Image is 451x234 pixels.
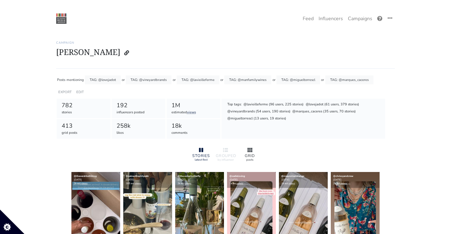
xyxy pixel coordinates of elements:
[333,174,353,178] a: @chrissyandcrew
[81,182,88,185] a: views
[191,158,211,162] div: latest first
[123,172,172,188] div: [DATE] 285 est.
[345,13,375,25] a: Campaigns
[240,154,260,158] div: GRID
[62,101,106,110] div: 782
[171,130,216,136] div: comments
[276,75,320,84] div: TAG: @migueltorrescl
[85,75,121,84] div: TAG: @lovejadot
[58,90,72,94] a: EXPORT
[216,154,235,158] div: GROUPED
[240,158,260,162] div: posts
[321,75,324,84] div: or
[305,101,359,108] div: @lovejadot (61 users, 379 stories)
[56,41,395,45] h6: Campaign
[289,182,295,185] a: views
[229,174,245,178] a: @sadieloving
[171,122,216,130] div: 18k
[325,75,373,84] div: TAG: @marques_caceres
[71,172,120,188] div: [DATE] 2k est.
[227,116,287,122] div: @migueltorrescl (13 users, 19 stories)
[227,101,242,108] div: Top tags:
[62,122,106,130] div: 413
[331,172,380,188] div: [DATE] 2k est.
[56,13,67,24] img: 22:22:48_1550874168
[300,13,316,25] a: Feed
[191,154,211,158] div: STORIES
[279,172,328,188] div: [DATE] 1k est.
[237,182,243,185] a: views
[216,158,235,162] div: by influencer
[117,101,161,110] div: 192
[187,110,196,115] a: views
[117,130,161,136] div: likes
[316,13,345,25] a: Influencers
[135,182,141,185] a: views
[220,75,223,84] div: or
[171,101,216,110] div: 1M
[281,174,304,178] a: @magnoliamelange
[117,122,161,130] div: 258k
[243,101,304,108] div: @lavieilleferme (96 users, 225 stories)
[126,174,149,178] a: @eatswithashhpakk
[178,174,200,178] a: @the.soberbutterfly
[173,75,176,84] div: or
[272,75,276,84] div: or
[227,172,276,188] div: [DATE] 1k est.
[117,110,161,115] div: influencers posted
[122,75,125,84] div: or
[171,110,216,115] div: estimated
[224,75,271,84] div: TAG: @manfamilywines
[292,109,356,115] div: @marques_caceres (35 users, 70 stories)
[177,75,219,84] div: TAG: @lavieilleferme
[56,47,395,59] h1: [PERSON_NAME]
[57,75,65,84] div: Posts
[74,174,97,178] a: @thesarahbethblog
[126,75,171,84] div: TAG: @vineyardbrands
[175,172,224,188] div: [DATE] 2k est.
[76,90,84,94] a: EDIT
[62,110,106,115] div: stories
[185,182,191,185] a: views
[227,109,291,115] div: @vineyardbrands (54 users, 190 stories)
[62,130,106,136] div: grid posts
[67,75,84,84] div: mentioning
[341,182,347,185] a: views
